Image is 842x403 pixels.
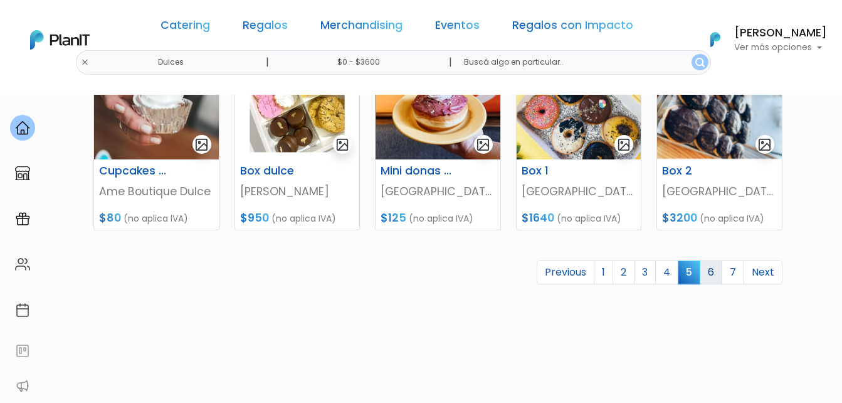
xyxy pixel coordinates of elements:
h6: Cupcakes temáticos [92,164,178,178]
p: | [266,55,269,70]
a: gallery-light Box 2 [GEOGRAPHIC_DATA]. $3200 (no aplica IVA) [656,48,782,230]
img: gallery-light [617,137,631,152]
div: ¿Necesitás ayuda? [65,12,181,36]
a: 4 [655,261,678,284]
h6: Mini donas rellenas [373,164,460,178]
h6: Box dulce [233,164,319,178]
img: feedback-78b5a0c8f98aac82b08bfc38622c3050aee476f2c9584af64705fc4e61158814.svg [15,343,30,358]
a: Merchandising [320,20,403,35]
img: search_button-432b6d5273f82d61273b3651a40e1bd1b912527efae98b1b7a1b2c0702e16a8d.svg [695,58,705,67]
img: gallery-light [335,137,350,152]
img: calendar-87d922413cdce8b2cf7b7f5f62616a5cf9e4887200fb71536465627b3292af00.svg [15,303,30,318]
img: marketplace-4ceaa7011d94191e9ded77b95e3339b90024bf715f7c57f8cf31f2d8c509eaba.svg [15,166,30,181]
p: [GEOGRAPHIC_DATA]. [522,183,636,200]
a: Eventos [435,20,480,35]
img: thumb_Captura_de_pantalla_2023-06-12_150758.png [376,49,500,159]
a: 1 [594,261,613,284]
img: people-662611757002400ad9ed0e3c099ab2801c6687ba6c219adb57efc949bc21e19d.svg [15,257,30,272]
p: [GEOGRAPHIC_DATA]. [662,183,777,200]
span: (no aplica IVA) [124,212,188,225]
a: Previous [537,261,594,284]
span: $80 [99,210,121,225]
span: (no aplica IVA) [409,212,473,225]
img: thumb_2000___2000-Photoroom_-_2024-09-23T143311.146.jpg [235,49,360,159]
img: gallery-light [194,137,209,152]
img: close-6986928ebcb1d6c9903e3b54e860dbc4d054630f23adef3a32610726dff6a82b.svg [81,58,89,67]
span: $3200 [662,210,697,225]
h6: Box 2 [655,164,741,178]
span: 5 [678,261,700,284]
a: 6 [700,261,722,284]
span: $950 [240,210,269,225]
img: campaigns-02234683943229c281be62815700db0a1741e53638e28bf9629b52c665b00959.svg [15,212,30,227]
img: gallery-light [757,137,772,152]
img: partners-52edf745621dab592f3b2c58e3bca9d71375a7ef29c3b500c9f145b62cc070d4.svg [15,379,30,394]
a: Regalos con Impacto [512,20,633,35]
span: $125 [381,210,406,225]
p: Ame Boutique Dulce [99,183,214,200]
h6: [PERSON_NAME] [734,28,827,39]
a: 7 [722,261,744,284]
p: [PERSON_NAME] [240,183,355,200]
a: Catering [161,20,210,35]
a: Regalos [243,20,288,35]
img: thumb_Captura_de_pantalla_2023-06-16_163759.png [517,49,641,159]
a: 2 [613,261,634,284]
h6: Box 1 [514,164,601,178]
a: gallery-light Cupcakes temáticos Ame Boutique Dulce $80 (no aplica IVA) [93,48,219,230]
img: home-e721727adea9d79c4d83392d1f703f7f8bce08238fde08b1acbfd93340b81755.svg [15,121,30,136]
img: thumb_Captura_de_pantalla_2025-05-14_091830.png [657,49,782,159]
span: (no aplica IVA) [271,212,336,225]
span: (no aplica IVA) [700,212,764,225]
img: thumb_Captura_de_pantalla_2023-05-24_1239405.jpg [94,49,219,159]
input: Buscá algo en particular.. [454,50,710,75]
a: gallery-light Box 1 [GEOGRAPHIC_DATA]. $1640 (no aplica IVA) [516,48,642,230]
span: $1640 [522,210,554,225]
a: gallery-light Box dulce [PERSON_NAME] $950 (no aplica IVA) [234,48,360,230]
p: | [449,55,452,70]
a: 3 [634,261,656,284]
span: (no aplica IVA) [557,212,621,225]
button: PlanIt Logo [PERSON_NAME] Ver más opciones [694,23,827,56]
p: [GEOGRAPHIC_DATA]. [381,183,495,200]
p: Ver más opciones [734,43,827,52]
img: gallery-light [476,137,490,152]
img: PlanIt Logo [30,30,90,50]
img: PlanIt Logo [702,26,729,53]
a: Next [744,261,782,284]
a: gallery-light Mini donas rellenas [GEOGRAPHIC_DATA]. $125 (no aplica IVA) [375,48,501,230]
